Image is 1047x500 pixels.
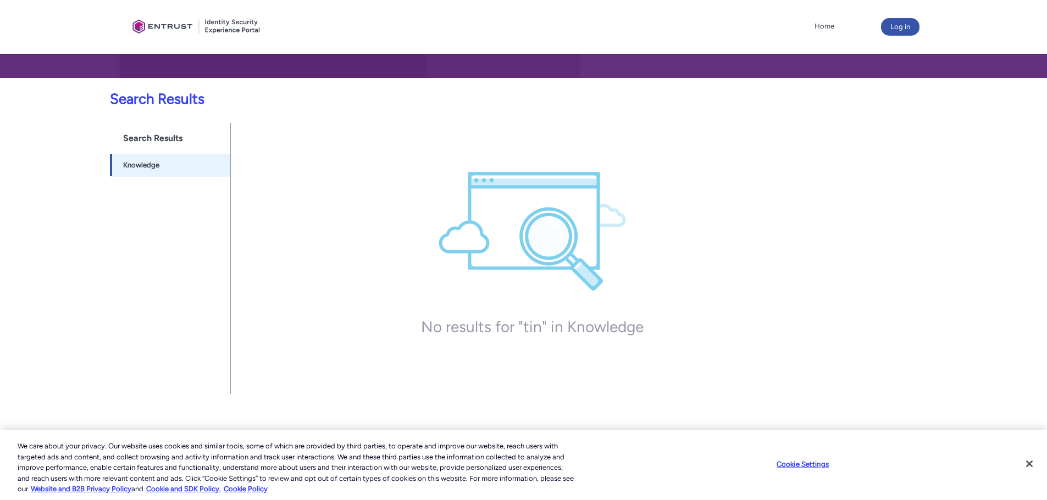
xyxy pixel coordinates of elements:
div: No results for "tin" in Knowledge [401,317,663,350]
button: Cookie Settings [768,453,837,475]
p: Search Results [7,88,834,110]
a: Home [812,18,837,35]
h1: Search Results [110,123,230,154]
button: Log in [881,18,919,36]
a: More information about our cookie policy., opens in a new tab [31,485,131,493]
a: Knowledge [110,154,230,177]
iframe: Qualified Messenger [851,246,1047,500]
span: Knowledge [123,160,159,171]
a: Cookie and SDK Policy. [146,485,221,493]
a: Cookie Policy [224,485,268,493]
button: Close [1017,452,1042,476]
div: We care about your privacy. Our website uses cookies and similar tools, some of which are provide... [18,441,576,495]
